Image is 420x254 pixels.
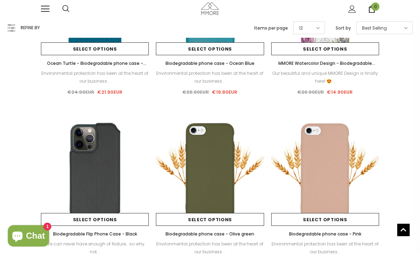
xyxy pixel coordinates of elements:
[271,42,379,55] a: Select options
[156,59,264,67] a: Biodegradable phone case - Ocean Blue
[271,230,379,238] a: Biodegradable phone case - Pink
[67,89,94,95] span: €24.90EUR
[41,42,149,55] a: Select options
[166,231,254,237] span: Biodegradable phone case - Olive green
[289,231,361,237] span: Biodegradable phone case - Pink
[166,60,254,66] span: Biodegradable phone case - Ocean Blue
[297,89,324,95] span: €26.90EUR
[47,60,146,74] span: Ocean Turtle - Biodegradable phone case - Ocean Blue and Black
[201,2,219,15] img: MMORE Cases
[41,59,149,67] a: Ocean Turtle - Biodegradable phone case - Ocean Blue and Black
[271,59,379,67] a: MMORE Watercolor Design - Biodegradable Phone Case
[156,42,264,55] a: Select options
[299,25,303,32] span: 12
[182,89,209,95] span: €26.90EUR
[336,25,351,32] label: Sort by
[156,213,264,226] a: Select options
[368,5,376,13] a: 0
[327,89,353,95] span: €14.90EUR
[271,69,379,85] div: Our beautiful and unique MMORE Design is finally here! 😍...
[278,60,375,74] span: MMORE Watercolor Design - Biodegradable Phone Case
[212,89,237,95] span: €19.80EUR
[254,25,288,32] label: Items per page
[362,25,387,32] span: Best Selling
[156,230,264,238] a: Biodegradable phone case - Olive green
[97,89,122,95] span: €21.90EUR
[6,225,51,248] inbox-online-store-chat: Shopify online store chat
[271,213,379,226] a: Select options
[156,69,264,85] div: Environmental protection has been at the heart of our business...
[371,2,379,11] span: 0
[21,24,40,32] span: Refine by
[41,69,149,85] div: Environmental protection has been at the heart of our business...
